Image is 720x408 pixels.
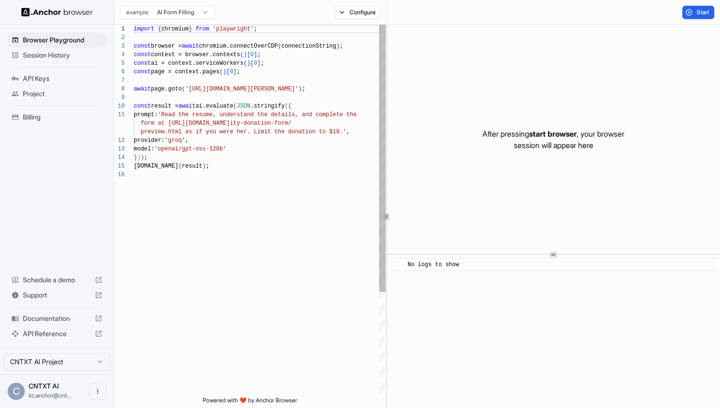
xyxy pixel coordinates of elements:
span: const [134,43,151,50]
span: ; [237,69,240,75]
span: 0 [250,51,254,58]
span: } [189,26,192,32]
span: API Keys [23,74,102,83]
span: 0 [230,69,233,75]
span: const [134,103,151,109]
div: Session History [8,48,106,63]
span: await [182,43,199,50]
span: CNTXT AI [29,382,59,390]
span: 'groq' [165,137,185,144]
span: , [185,137,189,144]
span: ​ [396,260,400,269]
span: from [196,26,210,32]
span: ity-donation-form/ [230,120,292,127]
div: API Keys [8,71,106,86]
span: form at [URL][DOMAIN_NAME] [140,120,230,127]
span: JSON [237,103,250,109]
span: [DOMAIN_NAME] [134,163,179,169]
span: 'openai/gpt-oss-120b' [154,146,226,152]
span: '[URL][DOMAIN_NAME][PERSON_NAME]' [185,86,299,92]
span: provider: [134,137,165,144]
div: 9 [114,93,125,102]
div: 2 [114,33,125,42]
span: API Reference [23,329,91,338]
span: [ [250,60,254,67]
div: 11 [114,110,125,119]
span: Support [23,290,91,300]
span: Browser Playground [23,35,102,45]
span: ( [278,43,281,50]
span: chromium.connectOverCDP [199,43,278,50]
span: { [158,26,161,32]
span: context = browser.contexts [151,51,240,58]
div: Documentation [8,311,106,326]
div: 3 [114,42,125,50]
span: ] [233,69,237,75]
span: page.goto [151,86,182,92]
span: ) [299,86,302,92]
span: connectionString [281,43,336,50]
span: .stringify [250,103,285,109]
p: After pressing , your browser session will appear here [482,128,624,151]
span: ; [340,43,343,50]
span: ( [243,60,247,67]
div: Support [8,288,106,303]
span: Session History [23,50,102,60]
span: [ [226,69,230,75]
span: n to $10.' [312,129,346,135]
button: Open menu [89,383,106,400]
div: 6 [114,68,125,76]
span: start browser [529,129,577,139]
div: 12 [114,136,125,145]
span: 'Read the resume, understand the details, and comp [158,111,329,118]
span: const [134,69,151,75]
div: 7 [114,76,125,85]
div: 15 [114,162,125,170]
div: 16 [114,170,125,179]
span: ) [336,43,340,50]
span: prompt: [134,111,158,118]
div: Project [8,86,106,101]
button: Start [682,6,714,19]
button: Configure [335,6,381,19]
span: No logs to show [408,261,459,268]
span: Documentation [23,314,91,323]
span: ) [140,154,144,161]
span: browser = [151,43,182,50]
span: { [288,103,291,109]
span: result = [151,103,179,109]
span: await [179,103,196,109]
span: Schedule a demo [23,275,91,285]
span: ( [182,86,185,92]
span: ( [179,163,182,169]
div: API Reference [8,326,106,341]
span: const [134,60,151,67]
div: Browser Playground [8,32,106,48]
span: ; [206,163,209,169]
span: ai.evaluate [196,103,233,109]
span: page = context.pages [151,69,220,75]
span: ; [254,26,257,32]
span: ] [254,51,257,58]
img: Anchor Logo [21,8,93,17]
span: ) [223,69,226,75]
span: ( [233,103,237,109]
span: ( [285,103,288,109]
span: , [346,129,350,135]
div: 1 [114,25,125,33]
span: ) [247,60,250,67]
span: ; [144,154,148,161]
span: Powered with ❤️ by Anchor Browser [203,397,297,408]
span: const [134,51,151,58]
span: lete the [329,111,357,118]
div: 4 [114,50,125,59]
span: ( [220,69,223,75]
span: ( [240,51,243,58]
div: Schedule a demo [8,272,106,288]
div: C [8,383,25,400]
span: preview.html as if you were her. Limit the donatio [140,129,312,135]
span: 0 [254,60,257,67]
span: } [134,154,137,161]
span: 'playwright' [213,26,254,32]
span: ) [137,154,140,161]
